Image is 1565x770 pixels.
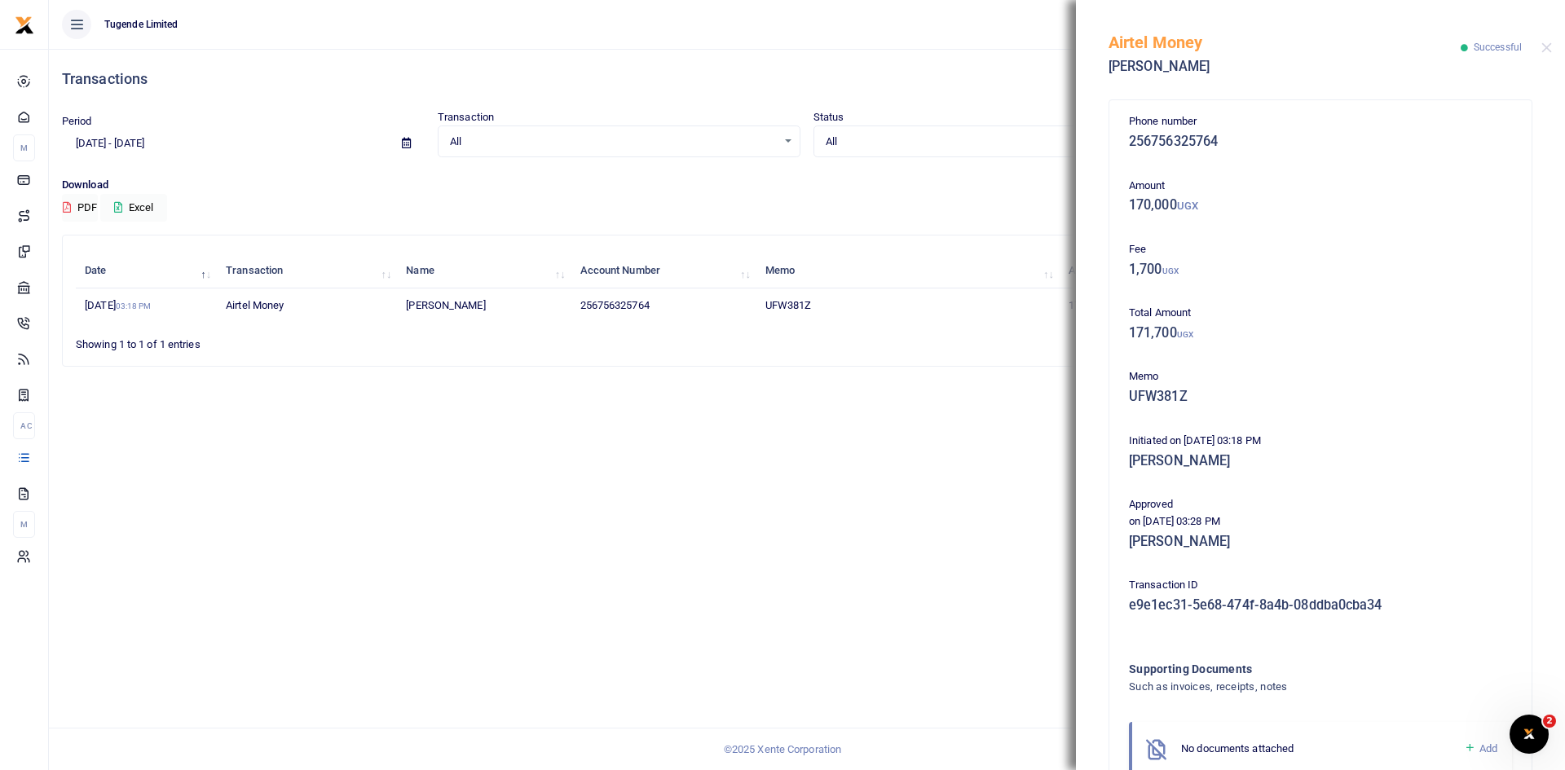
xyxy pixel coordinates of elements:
li: M [13,511,35,538]
span: [DATE] [85,299,151,311]
small: 03:18 PM [116,301,152,310]
span: UFW381Z [765,299,812,311]
input: select period [62,130,389,157]
h5: UFW381Z [1129,389,1512,405]
span: 2 [1543,715,1556,728]
h5: 1,700 [1129,262,1512,278]
h5: e9e1ec31-5e68-474f-8a4b-08ddba0cba34 [1129,597,1512,614]
div: Showing 1 to 1 of 1 entries [76,328,679,353]
h4: Such as invoices, receipts, notes [1129,678,1446,696]
label: Period [62,113,92,130]
label: Transaction [438,109,494,125]
p: Phone number [1129,113,1512,130]
h5: Airtel Money [1109,33,1461,52]
p: Download [62,177,1552,194]
li: M [13,134,35,161]
p: Initiated on [DATE] 03:18 PM [1129,433,1512,450]
span: [PERSON_NAME] [406,299,485,311]
p: Memo [1129,368,1512,385]
label: Status [813,109,844,125]
th: Transaction: activate to sort column ascending [217,253,397,288]
small: UGX [1177,200,1198,212]
p: Approved [1129,496,1512,513]
th: Amount: activate to sort column ascending [1060,253,1178,288]
th: Date: activate to sort column descending [76,253,217,288]
button: Close [1541,42,1552,53]
img: logo-small [15,15,34,35]
span: No documents attached [1181,742,1294,755]
h5: 170,000 [1129,197,1512,213]
p: Fee [1129,241,1512,258]
p: Total Amount [1129,305,1512,322]
span: 170,000 [1069,299,1122,311]
a: logo-small logo-large logo-large [15,18,34,30]
span: All [450,134,777,150]
small: UGX [1162,266,1179,275]
span: 256756325764 [580,299,650,311]
th: Memo: activate to sort column ascending [756,253,1060,288]
iframe: Intercom live chat [1510,715,1549,754]
h5: 171,700 [1129,325,1512,341]
th: Name: activate to sort column ascending [397,253,571,288]
span: All [826,134,1153,150]
a: Add [1464,739,1497,758]
h5: [PERSON_NAME] [1129,534,1512,550]
p: on [DATE] 03:28 PM [1129,513,1512,530]
span: Airtel Money [226,299,284,311]
h5: [PERSON_NAME] [1129,453,1512,469]
h4: Transactions [62,70,1552,88]
button: PDF [62,194,98,222]
h5: 256756325764 [1129,134,1512,150]
li: Ac [13,412,35,439]
small: UGX [1177,330,1193,339]
span: Successful [1474,42,1522,53]
span: Add [1479,742,1497,755]
span: Tugende Limited [98,17,185,32]
th: Account Number: activate to sort column ascending [571,253,756,288]
button: Excel [100,194,167,222]
p: Amount [1129,178,1512,195]
p: Transaction ID [1129,577,1512,594]
h4: Supporting Documents [1129,660,1446,678]
h5: [PERSON_NAME] [1109,59,1461,75]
